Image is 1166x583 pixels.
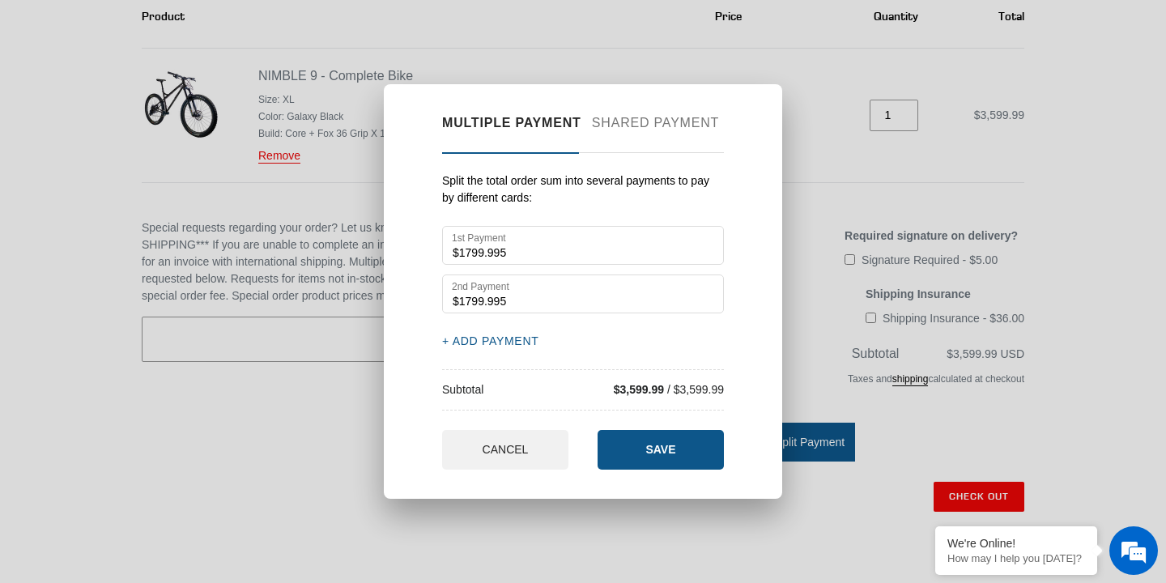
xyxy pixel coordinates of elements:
[109,91,296,112] div: Chat with us now
[442,172,724,206] div: Split the total order sum into several payments to pay by different cards:
[442,381,483,398] span: Subtotal
[614,383,664,396] span: $3,599.99
[18,89,42,113] div: Navigation go back
[674,383,724,396] span: $3,599.99
[645,443,675,456] span: SAVE
[52,81,92,121] img: d_696896380_company_1647369064580_696896380
[947,552,1085,564] p: How may I help you today?
[947,537,1085,550] div: We're Online!
[667,383,670,396] span: /
[442,113,579,154] button: Multiple payment
[94,183,223,347] span: We're online!
[442,430,568,470] button: CANCEL
[452,231,506,245] label: 1st Payment
[452,279,509,294] label: 2nd Payment
[442,333,538,350] button: + ADD PAYMENT
[587,113,724,152] button: Shared payment
[598,430,724,470] button: SAVE
[8,401,309,457] textarea: Type your message and hit 'Enter'
[266,8,304,47] div: Minimize live chat window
